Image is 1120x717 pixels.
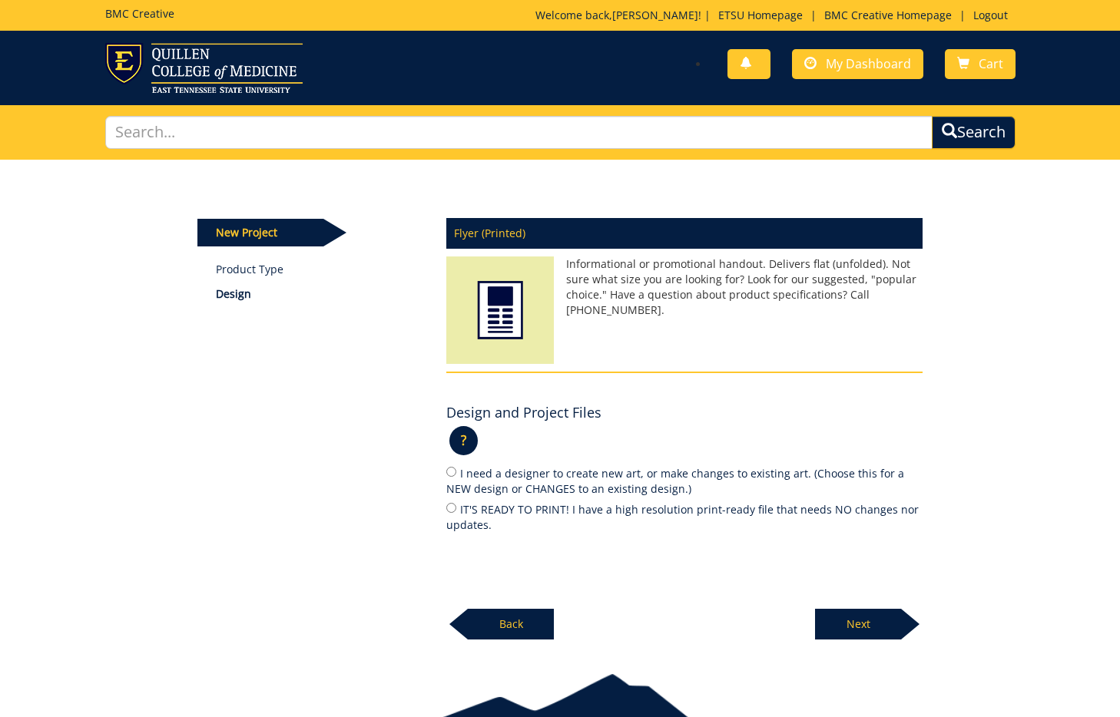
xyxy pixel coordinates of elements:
p: Informational or promotional handout. Delivers flat (unfolded). Not sure what size you are lookin... [446,256,923,318]
a: BMC Creative Homepage [817,8,959,22]
p: Design [216,286,424,302]
input: Search... [105,116,933,149]
p: Welcome back, ! | | | [535,8,1016,23]
input: I need a designer to create new art, or make changes to existing art. (Choose this for a NEW desi... [446,467,456,477]
p: ? [449,426,478,455]
p: Flyer (Printed) [446,218,923,249]
a: Logout [966,8,1016,22]
h4: Design and Project Files [446,405,601,421]
p: Back [468,609,554,639]
a: [PERSON_NAME] [612,8,698,22]
h5: BMC Creative [105,8,174,19]
label: IT'S READY TO PRINT! I have a high resolution print-ready file that needs NO changes nor updates. [446,501,923,533]
a: ETSU Homepage [711,8,810,22]
input: IT'S READY TO PRINT! I have a high resolution print-ready file that needs NO changes nor updates. [446,503,456,513]
span: Cart [979,55,1003,72]
a: My Dashboard [792,49,923,79]
img: ETSU logo [105,43,303,93]
label: I need a designer to create new art, or make changes to existing art. (Choose this for a NEW desi... [446,464,923,497]
a: Product Type [216,262,424,277]
p: New Project [197,219,323,246]
p: Next [815,609,901,639]
button: Search [932,116,1016,149]
span: My Dashboard [826,55,911,72]
a: Cart [945,49,1016,79]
